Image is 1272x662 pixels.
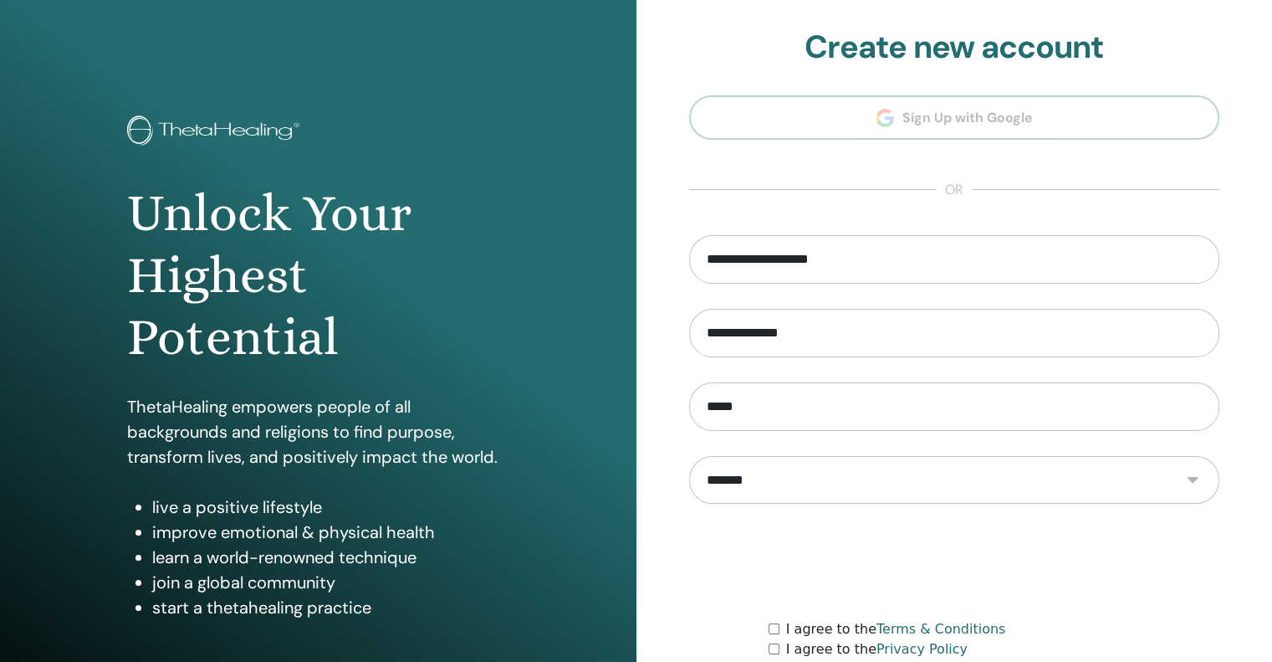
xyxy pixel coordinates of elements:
[876,641,968,657] a: Privacy Policy
[937,180,972,200] span: or
[152,545,509,570] li: learn a world-renowned technique
[152,520,509,545] li: improve emotional & physical health
[152,595,509,620] li: start a thetahealing practice
[689,28,1220,67] h2: Create new account
[152,570,509,595] li: join a global community
[876,621,1005,637] a: Terms & Conditions
[152,495,509,520] li: live a positive lifestyle
[127,394,509,470] p: ThetaHealing empowers people of all backgrounds and religions to find purpose, transform lives, a...
[786,619,1006,639] label: I agree to the
[127,182,509,369] h1: Unlock Your Highest Potential
[786,639,968,659] label: I agree to the
[827,529,1081,594] iframe: reCAPTCHA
